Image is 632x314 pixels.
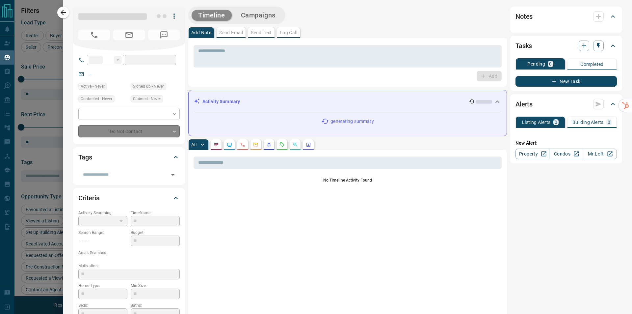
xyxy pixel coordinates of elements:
[148,30,180,40] span: No Number
[191,30,211,35] p: Add Note
[527,62,545,66] p: Pending
[78,263,180,269] p: Motivation:
[306,142,311,147] svg: Agent Actions
[81,83,105,90] span: Active - Never
[113,30,145,40] span: No Email
[131,230,180,236] p: Budget:
[515,140,617,147] p: New Alert:
[131,302,180,308] p: Baths:
[549,149,583,159] a: Condos
[194,96,501,108] div: Activity Summary
[191,142,197,147] p: All
[78,210,127,216] p: Actively Searching:
[293,142,298,147] svg: Opportunities
[202,98,240,105] p: Activity Summary
[330,118,374,125] p: generating summary
[515,96,617,112] div: Alerts
[515,99,533,109] h2: Alerts
[78,125,180,137] div: Do Not Contact
[515,76,617,87] button: New Task
[89,71,92,76] a: --
[515,41,532,51] h2: Tasks
[131,283,180,289] p: Min Size:
[78,302,127,308] p: Beds:
[78,250,180,256] p: Areas Searched:
[78,283,127,289] p: Home Type:
[133,96,161,102] span: Claimed - Never
[81,96,112,102] span: Contacted - Never
[78,190,180,206] div: Criteria
[549,62,552,66] p: 0
[234,10,282,21] button: Campaigns
[253,142,258,147] svg: Emails
[78,152,92,162] h2: Tags
[78,230,127,236] p: Search Range:
[522,120,551,125] p: Listing Alerts
[194,177,502,183] p: No Timeline Activity Found
[515,9,617,24] div: Notes
[78,30,110,40] span: No Number
[227,142,232,147] svg: Lead Browsing Activity
[78,236,127,246] p: -- - --
[266,142,272,147] svg: Listing Alerts
[608,120,610,125] p: 0
[168,170,177,180] button: Open
[583,149,617,159] a: Mr.Loft
[515,149,549,159] a: Property
[78,149,180,165] div: Tags
[580,62,604,67] p: Completed
[192,10,232,21] button: Timeline
[555,120,557,125] p: 0
[279,142,285,147] svg: Requests
[515,11,533,22] h2: Notes
[515,38,617,54] div: Tasks
[214,142,219,147] svg: Notes
[78,193,100,203] h2: Criteria
[572,120,604,125] p: Building Alerts
[131,210,180,216] p: Timeframe:
[133,83,164,90] span: Signed up - Never
[240,142,245,147] svg: Calls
